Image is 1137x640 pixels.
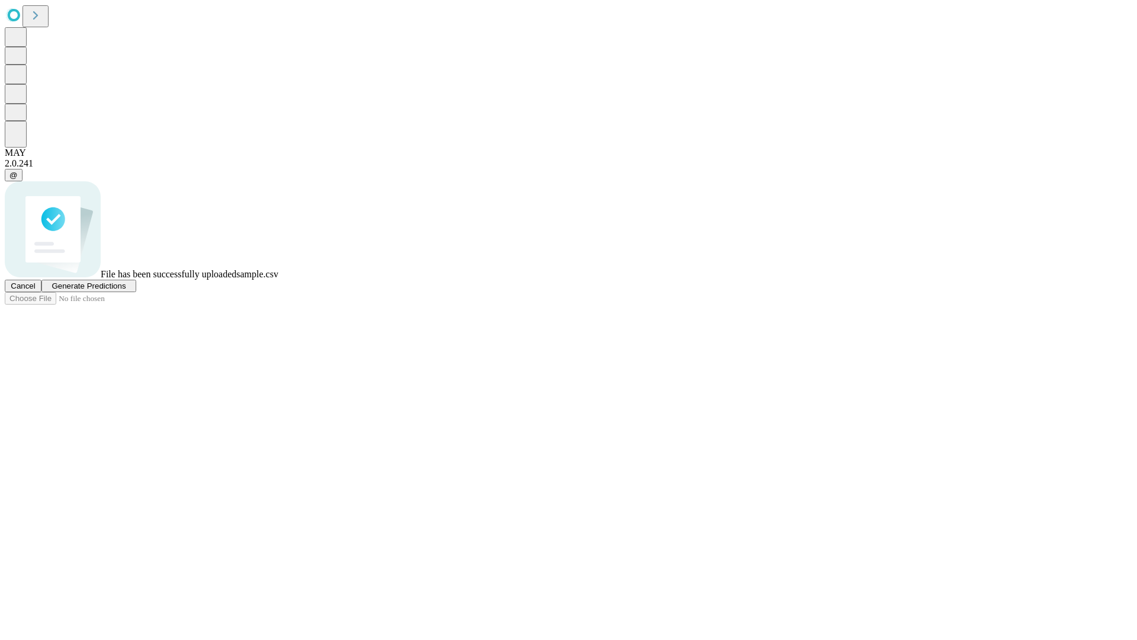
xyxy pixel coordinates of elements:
div: 2.0.241 [5,158,1132,169]
span: Cancel [11,281,36,290]
button: Generate Predictions [41,280,136,292]
span: Generate Predictions [52,281,126,290]
span: sample.csv [236,269,278,279]
span: @ [9,171,18,180]
span: File has been successfully uploaded [101,269,236,279]
button: @ [5,169,23,181]
button: Cancel [5,280,41,292]
div: MAY [5,148,1132,158]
